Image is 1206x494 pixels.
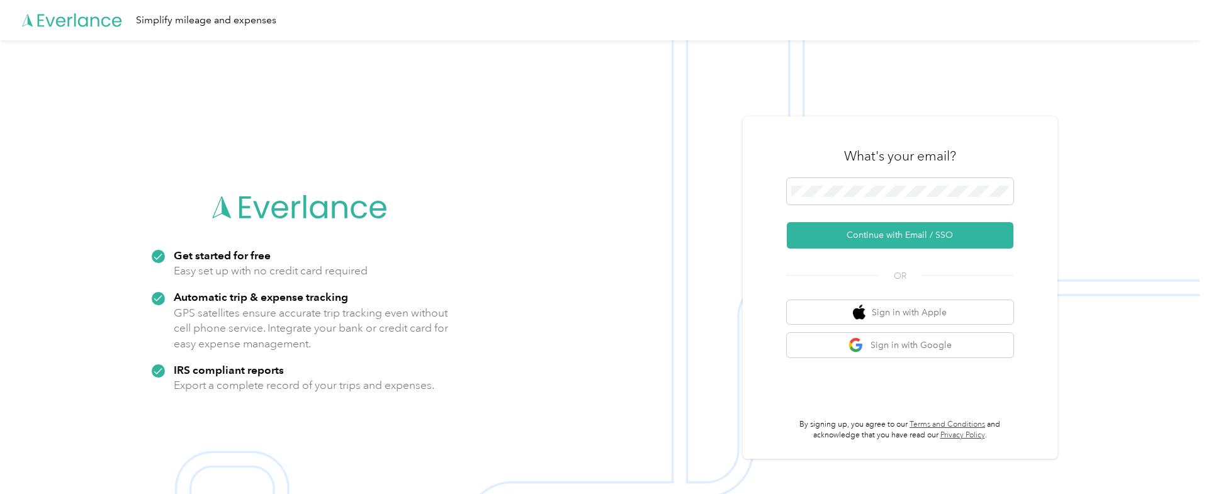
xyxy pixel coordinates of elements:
[910,420,985,429] a: Terms and Conditions
[853,305,865,320] img: apple logo
[174,378,434,393] p: Export a complete record of your trips and expenses.
[174,305,449,352] p: GPS satellites ensure accurate trip tracking even without cell phone service. Integrate your bank...
[787,222,1013,249] button: Continue with Email / SSO
[136,13,276,28] div: Simplify mileage and expenses
[848,337,864,353] img: google logo
[878,269,922,283] span: OR
[844,147,956,165] h3: What's your email?
[787,333,1013,357] button: google logoSign in with Google
[174,290,348,303] strong: Automatic trip & expense tracking
[940,430,985,440] a: Privacy Policy
[174,363,284,376] strong: IRS compliant reports
[174,249,271,262] strong: Get started for free
[787,300,1013,325] button: apple logoSign in with Apple
[787,419,1013,441] p: By signing up, you agree to our and acknowledge that you have read our .
[174,263,368,279] p: Easy set up with no credit card required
